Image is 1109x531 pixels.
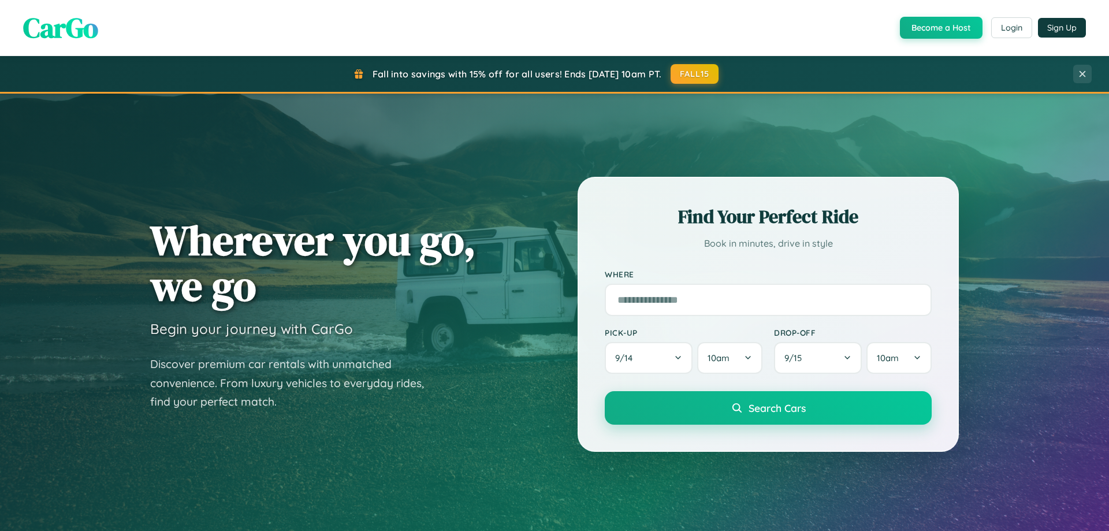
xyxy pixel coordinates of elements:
[150,320,353,337] h3: Begin your journey with CarGo
[23,9,98,47] span: CarGo
[1038,18,1086,38] button: Sign Up
[150,355,439,411] p: Discover premium car rentals with unmatched convenience. From luxury vehicles to everyday rides, ...
[605,391,932,425] button: Search Cars
[900,17,983,39] button: Become a Host
[671,64,719,84] button: FALL15
[749,402,806,414] span: Search Cars
[150,217,476,309] h1: Wherever you go, we go
[774,342,862,374] button: 9/15
[605,204,932,229] h2: Find Your Perfect Ride
[708,352,730,363] span: 10am
[605,328,762,337] label: Pick-up
[605,269,932,279] label: Where
[866,342,932,374] button: 10am
[605,235,932,252] p: Book in minutes, drive in style
[697,342,762,374] button: 10am
[774,328,932,337] label: Drop-off
[605,342,693,374] button: 9/14
[991,17,1032,38] button: Login
[373,68,662,80] span: Fall into savings with 15% off for all users! Ends [DATE] 10am PT.
[615,352,638,363] span: 9 / 14
[877,352,899,363] span: 10am
[784,352,807,363] span: 9 / 15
